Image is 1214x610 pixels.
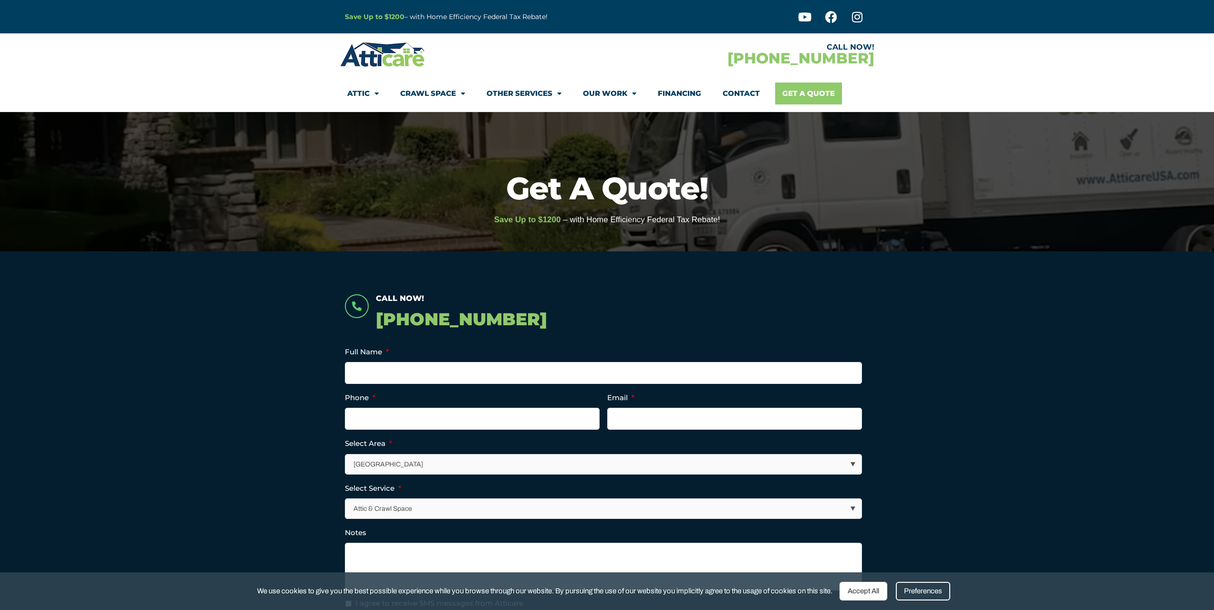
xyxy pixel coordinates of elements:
[345,347,389,357] label: Full Name
[345,439,392,448] label: Select Area
[487,83,561,104] a: Other Services
[400,83,465,104] a: Crawl Space
[563,215,720,224] span: – with Home Efficiency Federal Tax Rebate!
[494,215,561,224] span: Save Up to $1200
[607,393,634,403] label: Email
[658,83,701,104] a: Financing
[345,11,654,22] p: – with Home Efficiency Federal Tax Rebate!
[723,83,760,104] a: Contact
[896,582,950,600] div: Preferences
[840,582,887,600] div: Accept All
[376,294,424,303] span: Call Now!
[345,528,366,538] label: Notes
[775,83,842,104] a: Get A Quote
[345,393,375,403] label: Phone
[347,83,867,104] nav: Menu
[347,83,379,104] a: Attic
[257,585,832,597] span: We use cookies to give you the best possible experience while you browse through our website. By ...
[583,83,636,104] a: Our Work
[345,484,401,493] label: Select Service
[345,12,405,21] a: Save Up to $1200
[607,43,874,51] div: CALL NOW!
[5,173,1209,204] h1: Get A Quote!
